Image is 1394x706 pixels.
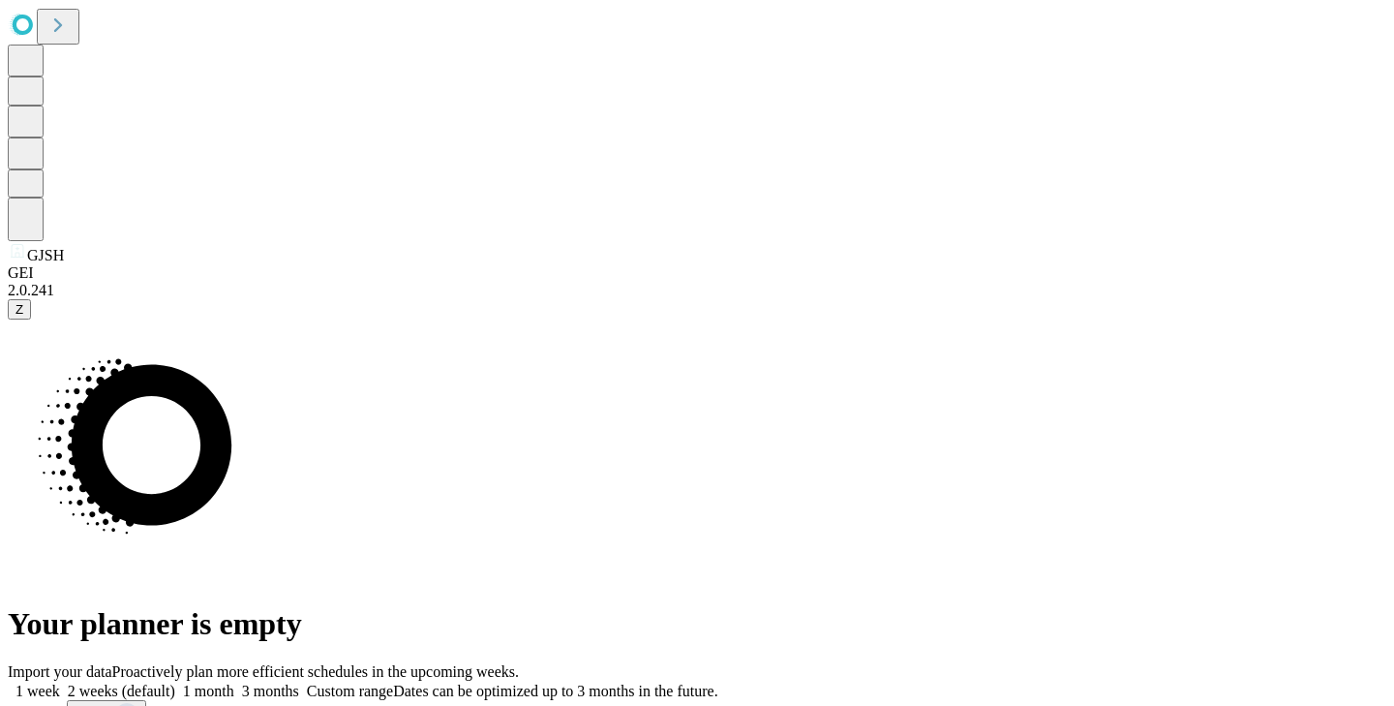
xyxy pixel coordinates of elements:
[242,683,299,699] span: 3 months
[307,683,393,699] span: Custom range
[8,264,1386,282] div: GEI
[8,663,112,680] span: Import your data
[15,683,60,699] span: 1 week
[15,302,23,317] span: Z
[27,247,64,263] span: GJSH
[68,683,175,699] span: 2 weeks (default)
[112,663,519,680] span: Proactively plan more efficient schedules in the upcoming weeks.
[183,683,234,699] span: 1 month
[8,299,31,320] button: Z
[8,282,1386,299] div: 2.0.241
[393,683,717,699] span: Dates can be optimized up to 3 months in the future.
[8,606,1386,642] h1: Your planner is empty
